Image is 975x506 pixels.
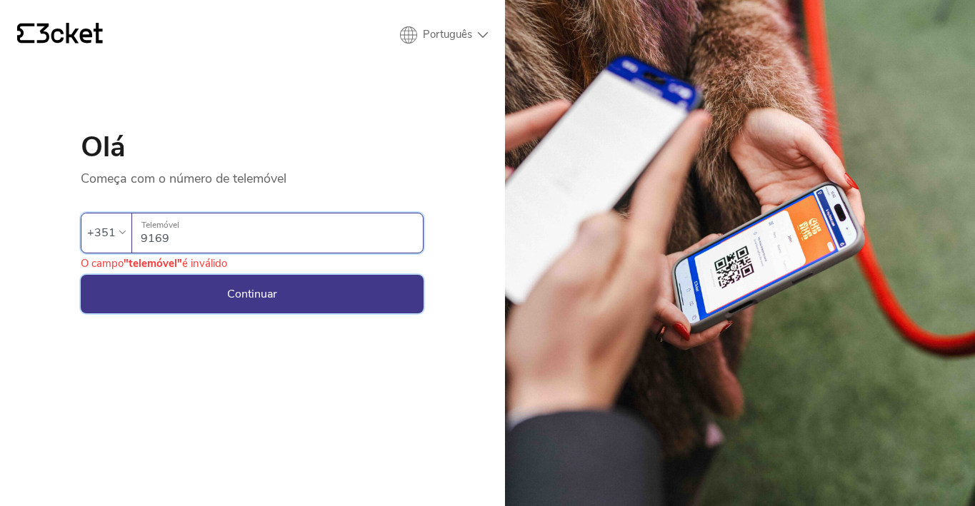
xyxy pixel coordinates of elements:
[87,222,116,243] div: +351
[17,23,103,47] a: {' '}
[81,256,227,270] div: O campo é inválido
[141,213,423,253] input: Telemóvel
[81,133,424,161] h1: Olá
[81,275,424,313] button: Continuar
[132,213,423,237] label: Telemóvel
[17,24,34,44] g: {' '}
[81,161,424,187] p: Começa com o número de telemóvel
[124,256,182,270] b: "telemóvel"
